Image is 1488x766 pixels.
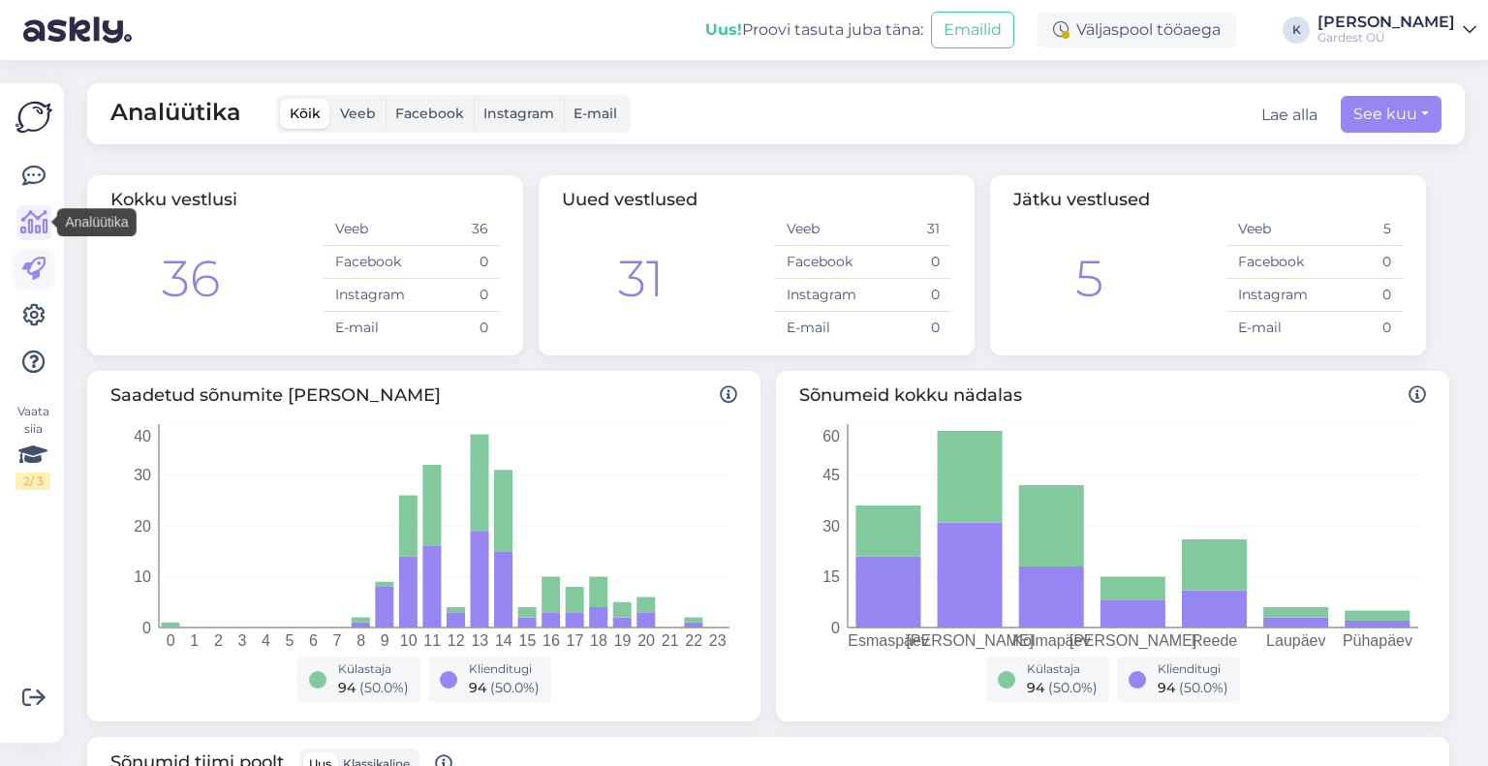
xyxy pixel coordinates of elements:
tspan: 4 [262,632,270,649]
tspan: Pühapäev [1343,632,1412,649]
tspan: 15 [518,632,536,649]
tspan: Kolmapäev [1012,632,1090,649]
tspan: 12 [448,632,465,649]
tspan: 21 [662,632,679,649]
tspan: Esmaspäev [848,632,929,649]
td: Instagram [1226,279,1315,312]
div: 5 [1075,241,1103,317]
span: ( 50.0 %) [1179,679,1228,696]
td: 0 [412,246,500,279]
div: Analüütika [57,208,136,236]
td: Veeb [1226,213,1315,246]
div: Vaata siia [15,403,50,490]
tspan: 13 [471,632,488,649]
tspan: 10 [134,568,151,585]
span: 94 [338,679,356,696]
td: 36 [412,213,500,246]
tspan: 7 [333,632,342,649]
div: 2 / 3 [15,473,50,490]
td: 0 [863,312,951,345]
tspan: 9 [381,632,389,649]
span: Sõnumeid kokku nädalas [799,383,1426,409]
div: Proovi tasuta juba täna: [705,18,923,42]
tspan: 30 [822,518,840,535]
td: 0 [1315,246,1403,279]
tspan: 30 [134,467,151,483]
tspan: 0 [831,620,840,636]
span: Kokku vestlusi [110,189,237,210]
div: [PERSON_NAME] [1317,15,1455,30]
button: Emailid [931,12,1014,48]
span: Saadetud sõnumite [PERSON_NAME] [110,383,737,409]
td: Instagram [775,279,863,312]
tspan: 16 [542,632,560,649]
tspan: 5 [286,632,294,649]
span: Instagram [483,105,554,122]
td: Facebook [1226,246,1315,279]
tspan: 22 [685,632,702,649]
tspan: 1 [190,632,199,649]
tspan: 19 [614,632,632,649]
td: 0 [1315,312,1403,345]
div: Klienditugi [469,660,540,678]
span: Uued vestlused [562,189,697,210]
span: Kõik [290,105,321,122]
div: Klienditugi [1158,660,1228,678]
td: 31 [863,213,951,246]
span: ( 50.0 %) [490,679,540,696]
div: Külastaja [338,660,409,678]
tspan: 0 [167,632,175,649]
td: 0 [863,279,951,312]
div: 36 [162,241,220,317]
div: K [1283,16,1310,44]
tspan: 11 [423,632,441,649]
td: Facebook [775,246,863,279]
tspan: 23 [709,632,727,649]
span: Veeb [340,105,376,122]
span: ( 50.0 %) [359,679,409,696]
tspan: 17 [567,632,584,649]
img: Askly Logo [15,99,52,136]
tspan: 18 [590,632,607,649]
tspan: 45 [822,467,840,483]
tspan: 3 [237,632,246,649]
tspan: 40 [134,428,151,444]
tspan: Laupäev [1266,632,1325,649]
tspan: 6 [309,632,318,649]
b: Uus! [705,20,742,39]
td: 0 [412,279,500,312]
tspan: 60 [822,428,840,444]
tspan: 8 [356,632,365,649]
button: Lae alla [1261,104,1317,127]
button: See kuu [1341,96,1441,133]
tspan: Reede [1192,632,1237,649]
td: E-mail [1226,312,1315,345]
div: Gardest OÜ [1317,30,1455,46]
td: Veeb [324,213,412,246]
div: 31 [618,241,664,317]
span: Analüütika [110,95,241,133]
tspan: 10 [400,632,418,649]
div: Väljaspool tööaega [1038,13,1236,47]
tspan: 20 [637,632,655,649]
span: ( 50.0 %) [1048,679,1098,696]
td: 0 [412,312,500,345]
span: Facebook [395,105,464,122]
td: E-mail [775,312,863,345]
tspan: 14 [495,632,512,649]
tspan: 0 [142,620,151,636]
td: E-mail [324,312,412,345]
tspan: [PERSON_NAME] [906,632,1034,650]
td: Facebook [324,246,412,279]
td: 0 [863,246,951,279]
span: E-mail [573,105,617,122]
span: 94 [469,679,486,696]
span: 94 [1158,679,1175,696]
td: Instagram [324,279,412,312]
tspan: 20 [134,518,151,535]
tspan: 2 [214,632,223,649]
tspan: [PERSON_NAME] [1069,632,1197,650]
td: Veeb [775,213,863,246]
td: 5 [1315,213,1403,246]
